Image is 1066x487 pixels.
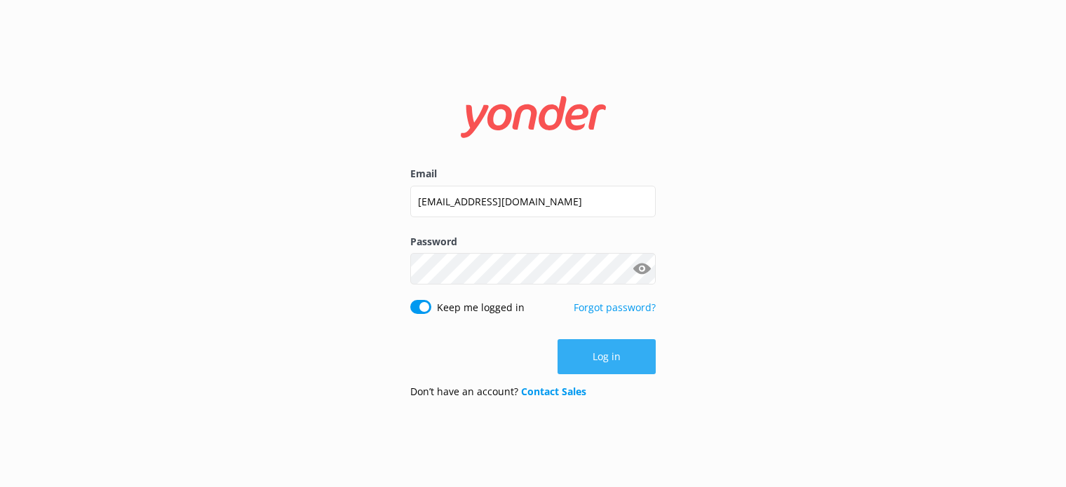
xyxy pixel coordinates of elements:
[410,166,656,181] label: Email
[574,301,656,314] a: Forgot password?
[628,255,656,283] button: Show password
[521,385,586,398] a: Contact Sales
[410,186,656,217] input: user@emailaddress.com
[558,339,656,374] button: Log in
[437,300,525,315] label: Keep me logged in
[410,234,656,249] label: Password
[410,384,586,399] p: Don’t have an account?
